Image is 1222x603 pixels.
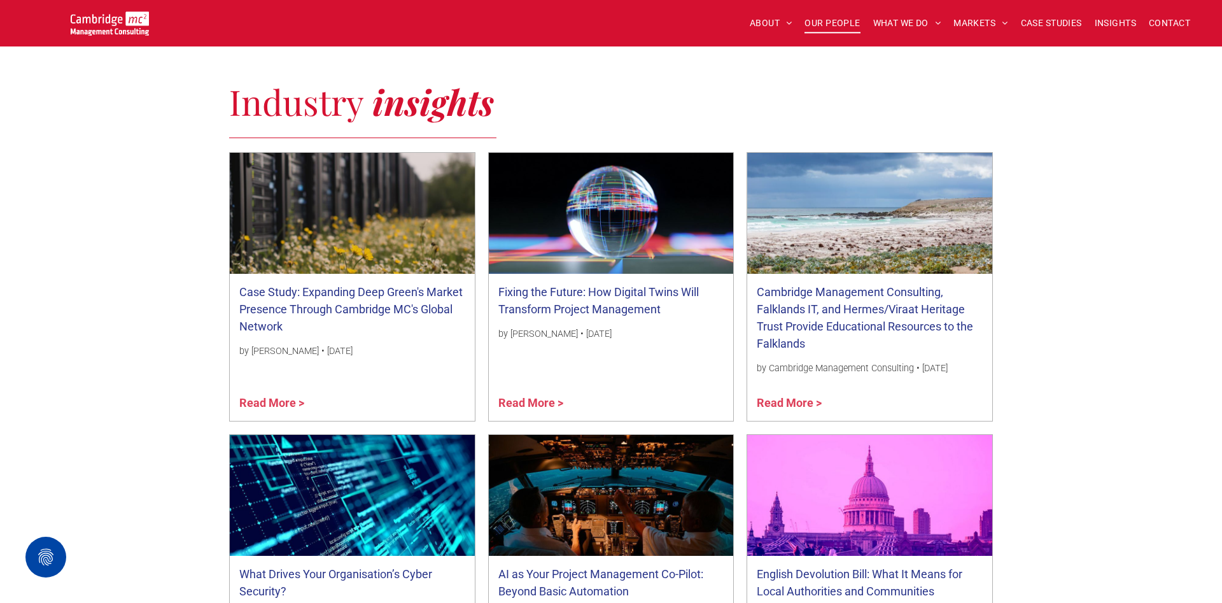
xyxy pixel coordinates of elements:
a: Case Study: Expanding Deep Green's Market Presence Through Cambridge MC's Global Network [239,283,465,335]
a: CONTACT [1142,13,1197,33]
a: INSIGHTS [1088,13,1142,33]
span: OUR PEOPLE [804,13,860,33]
span: [DATE] [586,329,612,339]
a: MARKETS [947,13,1014,33]
a: OUR PEOPLE [798,13,866,33]
span: [DATE] [922,363,948,374]
span: [DATE] [327,346,353,357]
a: Your Business Transformed | Cambridge Management Consulting [71,13,149,27]
a: AI co-pilot [489,435,734,556]
a: Read More > [498,394,724,411]
a: WHAT WE DO [867,13,948,33]
span: by Cambridge Management Consulting [757,363,914,374]
a: Read More > [239,394,465,411]
a: Read More > [757,394,983,411]
a: A Data centre in a field [230,153,475,274]
a: ABOUT [743,13,799,33]
a: A modern office building on a wireframe floor with lava raining from the sky in the background [230,435,475,556]
a: What Drives Your Organisation’s Cyber Security? [239,565,465,600]
a: Cambridge Management Consulting, Falklands IT, and Hermes/Viraat Heritage Trust Provide Education... [757,283,983,352]
a: A vivid photo of the skyline of Stanley on the Falkland Islands [747,153,992,274]
strong: insights [372,78,494,125]
span: by [PERSON_NAME] [239,346,319,357]
a: St Pauls Cathedral [747,435,992,556]
span: Industry [229,78,364,125]
a: English Devolution Bill: What It Means for Local Authorities and Communities [757,565,983,600]
a: CASE STUDIES [1015,13,1088,33]
a: AI as Your Project Management Co-Pilot: Beyond Basic Automation [498,565,724,600]
a: Crystal ball on a neon floor [489,153,734,274]
span: by [PERSON_NAME] [498,329,578,339]
span: • [916,363,920,374]
a: Fixing the Future: How Digital Twins Will Transform Project Management [498,283,724,318]
span: • [580,329,584,339]
img: Go to Homepage [71,11,149,36]
span: • [321,346,325,357]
